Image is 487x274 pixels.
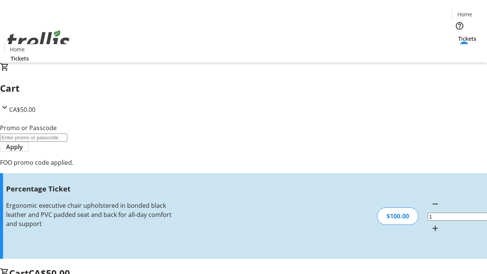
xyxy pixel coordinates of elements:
[6,183,172,194] h3: Percentage Ticket
[5,54,35,62] a: Tickets
[6,201,172,228] div: Ergonomic executive chair upholstered in bonded black leather and PVC padded seat and back for al...
[6,142,23,151] span: Apply
[428,221,443,236] button: Increment by one
[5,22,72,60] img: Orient E2E Organization s9BTNrfZUc's Logo
[10,45,25,53] span: Home
[457,10,472,18] span: Home
[377,207,419,225] div: $100.00
[452,43,467,58] button: Cart
[452,18,467,33] button: Help
[452,10,477,18] a: Home
[9,105,35,114] span: CA$50.00
[428,196,443,212] button: Decrement by one
[5,45,29,53] a: Home
[458,35,476,43] span: Tickets
[11,54,29,62] span: Tickets
[452,35,482,43] a: Tickets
